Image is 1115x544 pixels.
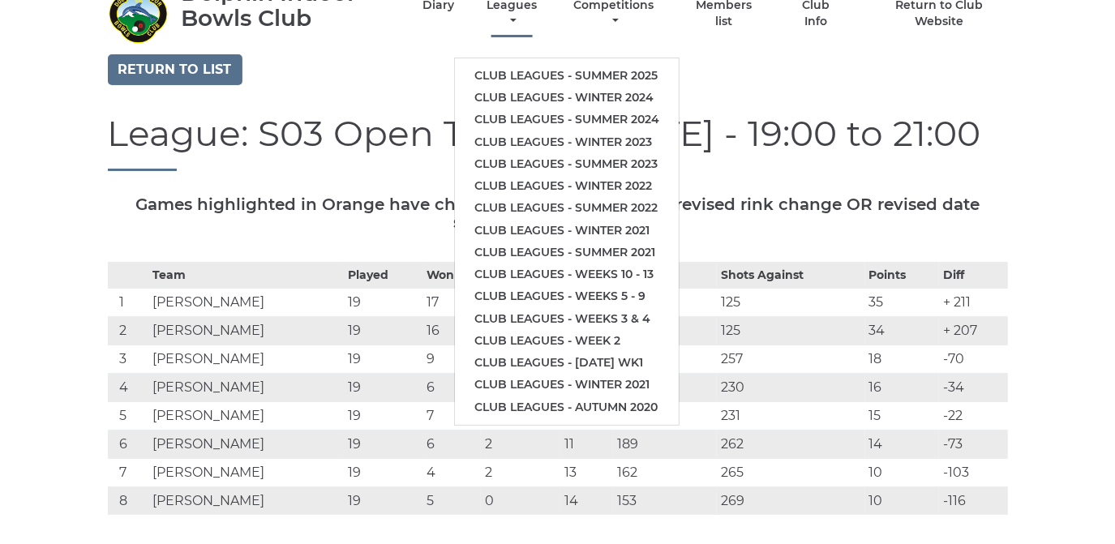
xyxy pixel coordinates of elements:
td: 16 [422,317,481,345]
td: 269 [717,487,864,516]
td: [PERSON_NAME] [148,317,344,345]
td: 1 [108,289,148,317]
a: Club leagues - Summer 2021 [455,242,679,263]
td: 35 [865,289,939,317]
td: 2 [108,317,148,345]
td: 8 [108,487,148,516]
td: 19 [344,430,423,459]
td: 19 [344,374,423,402]
td: 265 [717,459,864,487]
td: 10 [865,459,939,487]
a: Club leagues - Winter 2021 [455,220,679,242]
td: 5 [108,402,148,430]
a: Club leagues - Weeks 10 - 13 [455,263,679,285]
td: 6 [422,430,481,459]
td: -34 [939,374,1008,402]
a: Club leagues - Summer 2024 [455,109,679,131]
a: Club leagues - Week 2 [455,330,679,352]
td: 14 [865,430,939,459]
td: 11 [560,430,613,459]
td: -73 [939,430,1008,459]
td: 9 [422,345,481,374]
a: Club leagues - Weeks 3 & 4 [455,308,679,330]
td: 257 [717,345,864,374]
th: Played [344,263,423,289]
th: Points [865,263,939,289]
td: 15 [865,402,939,430]
th: Shots Against [717,263,864,289]
td: 7 [422,402,481,430]
th: Team [148,263,344,289]
td: 5 [422,487,481,516]
ul: Leagues [454,58,680,426]
td: [PERSON_NAME] [148,402,344,430]
td: [PERSON_NAME] [148,459,344,487]
a: Club leagues - Autumn 2020 [455,396,679,418]
td: 19 [344,459,423,487]
a: Club leagues - Winter 2021 [455,374,679,396]
td: 16 [865,374,939,402]
td: 10 [865,487,939,516]
td: 3 [108,345,148,374]
a: Club leagues - Summer 2025 [455,65,679,87]
td: -116 [939,487,1008,516]
td: 4 [422,459,481,487]
td: 19 [344,345,423,374]
td: 230 [717,374,864,402]
td: 2 [481,459,560,487]
td: 4 [108,374,148,402]
td: 125 [717,317,864,345]
td: 7 [108,459,148,487]
td: + 211 [939,289,1008,317]
th: Won [422,263,481,289]
td: [PERSON_NAME] [148,345,344,374]
a: Club leagues - Weeks 5 - 9 [455,285,679,307]
td: 125 [717,289,864,317]
td: 34 [865,317,939,345]
td: -22 [939,402,1008,430]
h5: Games highlighted in Orange have changed. Please check for a revised rink change OR revised date ... [108,195,1008,231]
a: Club leagues - [DATE] wk1 [455,352,679,374]
td: 2 [481,430,560,459]
a: Club leagues - Summer 2023 [455,153,679,175]
td: 19 [344,289,423,317]
td: 0 [481,487,560,516]
a: Return to list [108,54,242,85]
a: Club leagues - Winter 2024 [455,87,679,109]
td: 189 [613,430,718,459]
td: 18 [865,345,939,374]
td: 153 [613,487,718,516]
td: 19 [344,317,423,345]
td: 19 [344,402,423,430]
td: -70 [939,345,1008,374]
td: [PERSON_NAME] [148,430,344,459]
td: -103 [939,459,1008,487]
th: Diff [939,263,1008,289]
td: 19 [344,487,423,516]
a: Club leagues - Winter 2023 [455,131,679,153]
a: Club leagues - Winter 2022 [455,175,679,197]
td: 17 [422,289,481,317]
td: 13 [560,459,613,487]
a: Club leagues - Summer 2022 [455,197,679,219]
h1: League: S03 Open Triples - [DATE] - 19:00 to 21:00 [108,114,1008,171]
td: [PERSON_NAME] [148,374,344,402]
td: [PERSON_NAME] [148,289,344,317]
td: 14 [560,487,613,516]
td: 231 [717,402,864,430]
td: 6 [422,374,481,402]
td: 262 [717,430,864,459]
td: + 207 [939,317,1008,345]
td: 6 [108,430,148,459]
td: 162 [613,459,718,487]
td: [PERSON_NAME] [148,487,344,516]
